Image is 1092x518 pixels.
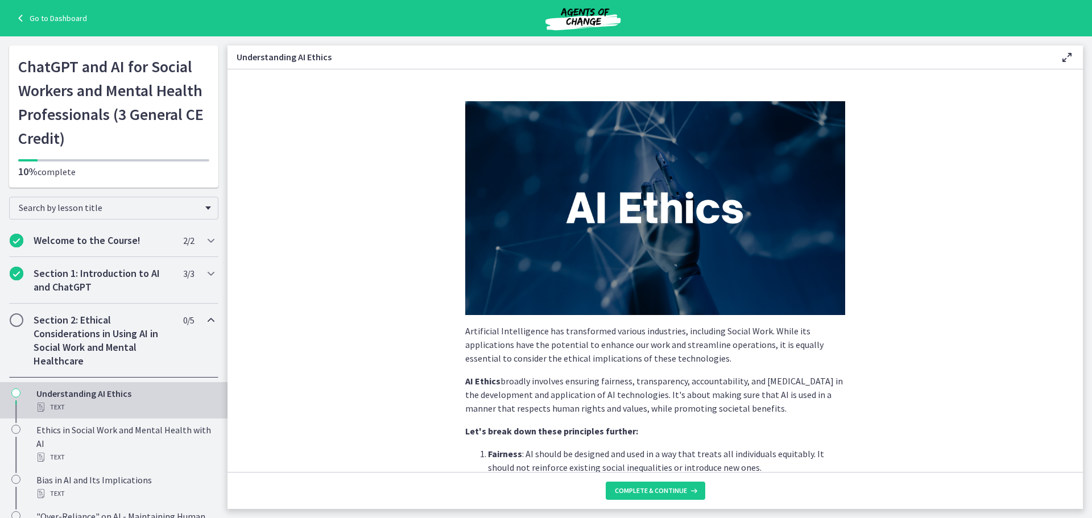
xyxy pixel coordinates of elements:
button: Complete & continue [606,482,705,500]
a: Go to Dashboard [14,11,87,25]
div: Search by lesson title [9,197,218,219]
p: broadly involves ensuring fairness, transparency, accountability, and [MEDICAL_DATA] in the devel... [465,374,845,415]
span: Complete & continue [615,486,687,495]
div: Bias in AI and Its Implications [36,473,214,500]
h1: ChatGPT and AI for Social Workers and Mental Health Professionals (3 General CE Credit) [18,55,209,150]
i: Completed [10,267,23,280]
h2: Section 2: Ethical Considerations in Using AI in Social Work and Mental Healthcare [34,313,172,368]
div: Understanding AI Ethics [36,387,214,414]
p: : AI should be designed and used in a way that treats all individuals equitably. It should not re... [488,447,845,474]
strong: Fairness [488,448,522,459]
div: Text [36,487,214,500]
span: Search by lesson title [19,202,200,213]
span: 3 / 3 [183,267,194,280]
p: complete [18,165,209,179]
img: Agents of Change [515,5,651,32]
i: Completed [10,234,23,247]
div: Text [36,450,214,464]
strong: Let's break down these principles further: [465,425,638,437]
span: 2 / 2 [183,234,194,247]
span: 0 / 5 [183,313,194,327]
div: Text [36,400,214,414]
h3: Understanding AI Ethics [237,50,1042,64]
strong: AI Ethics [465,375,500,387]
span: 10% [18,165,38,178]
img: Black_Minimalist_Modern_AI_Robot_Presentation_%282%29.png [465,101,845,315]
h2: Welcome to the Course! [34,234,172,247]
p: Artificial Intelligence has transformed various industries, including Social Work. While its appl... [465,324,845,365]
div: Ethics in Social Work and Mental Health with AI [36,423,214,464]
h2: Section 1: Introduction to AI and ChatGPT [34,267,172,294]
